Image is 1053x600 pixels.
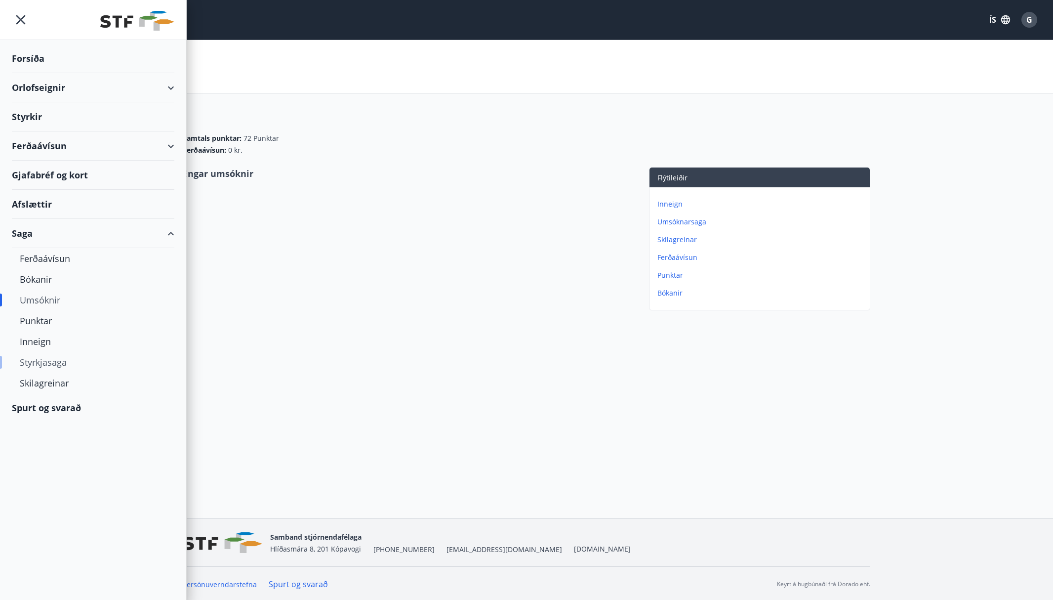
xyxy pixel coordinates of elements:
span: G [1026,14,1032,25]
div: Ferðaávísun [20,248,166,269]
p: Bókanir [657,288,866,298]
span: Samtals punktar : [183,133,242,143]
div: Inneign [20,331,166,352]
p: Punktar [657,270,866,280]
span: Samband stjórnendafélaga [270,532,362,542]
button: ÍS [984,11,1015,29]
p: Inneign [657,199,866,209]
div: Styrkjasaga [20,352,166,373]
div: Afslættir [12,190,174,219]
div: Spurt og svarað [12,393,174,422]
a: Persónuverndarstefna [183,580,257,589]
button: menu [12,11,30,29]
div: Punktar [20,310,166,331]
div: Styrkir [12,102,174,131]
span: [PHONE_NUMBER] [373,545,435,555]
img: union_logo [100,11,174,31]
a: Spurt og svarað [269,579,328,590]
span: 72 Punktar [243,133,279,143]
div: Orlofseignir [12,73,174,102]
p: Ferðaávísun [657,253,866,262]
p: Skilagreinar [657,235,866,245]
div: Saga [12,219,174,248]
span: Ferðaávísun : [183,145,226,155]
div: Skilagreinar [20,373,166,393]
span: 0 kr. [228,145,243,155]
p: Umsóknarsaga [657,217,866,227]
img: vjCaq2fThgY3EUYqSgpjEiBg6WP39ov69hlhuPVN.png [183,532,262,554]
div: Umsóknir [20,290,166,310]
span: Flýtileiðir [657,173,688,182]
button: G [1017,8,1041,32]
div: Ferðaávísun [12,131,174,161]
div: Gjafabréf og kort [12,161,174,190]
span: [EMAIL_ADDRESS][DOMAIN_NAME] [446,545,562,555]
p: Keyrt á hugbúnaði frá Dorado ehf. [777,580,870,589]
span: Engar umsóknir [183,168,253,179]
span: Hlíðasmára 8, 201 Kópavogi [270,544,361,554]
div: Bókanir [20,269,166,290]
a: [DOMAIN_NAME] [574,544,631,554]
div: Forsíða [12,44,174,73]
